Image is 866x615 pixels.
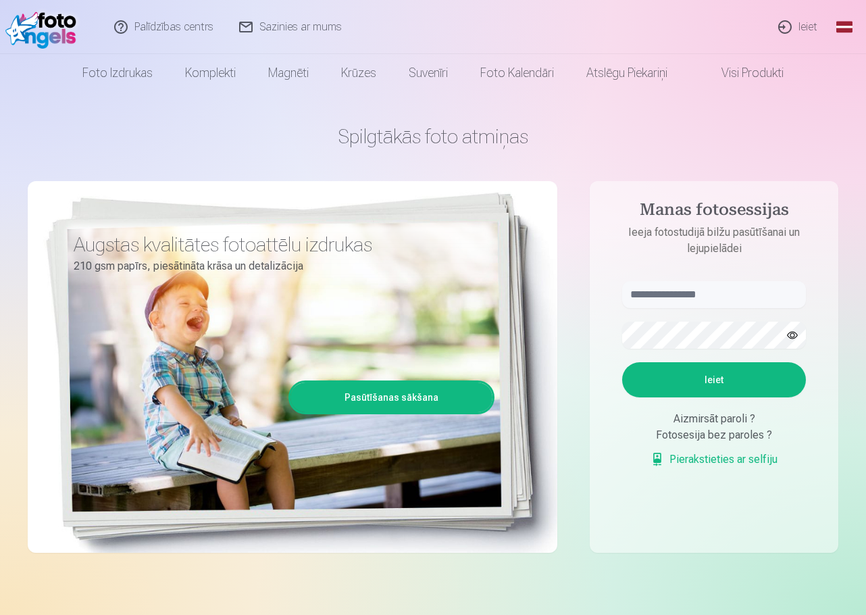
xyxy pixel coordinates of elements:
div: Fotosesija bez paroles ? [622,427,806,443]
button: Ieiet [622,362,806,397]
a: Pasūtīšanas sākšana [290,383,492,412]
a: Atslēgu piekariņi [570,54,684,92]
a: Pierakstieties ar selfiju [651,451,778,468]
img: /fa1 [5,5,83,49]
a: Visi produkti [684,54,800,92]
a: Magnēti [252,54,325,92]
h3: Augstas kvalitātes fotoattēlu izdrukas [74,232,484,257]
p: Ieeja fotostudijā bilžu pasūtīšanai un lejupielādei [609,224,819,257]
div: Aizmirsāt paroli ? [622,411,806,427]
a: Krūzes [325,54,392,92]
a: Foto kalendāri [464,54,570,92]
p: 210 gsm papīrs, piesātināta krāsa un detalizācija [74,257,484,276]
h1: Spilgtākās foto atmiņas [28,124,838,149]
a: Suvenīri [392,54,464,92]
h4: Manas fotosessijas [609,200,819,224]
a: Foto izdrukas [66,54,169,92]
a: Komplekti [169,54,252,92]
